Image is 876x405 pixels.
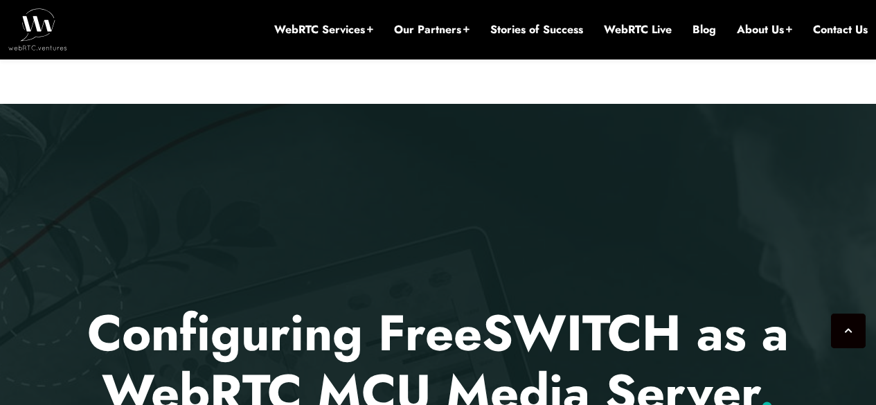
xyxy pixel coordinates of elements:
a: Contact Us [813,22,868,37]
a: About Us [737,22,792,37]
a: Our Partners [394,22,470,37]
a: WebRTC Live [604,22,672,37]
img: WebRTC.ventures [8,8,67,50]
a: Blog [692,22,716,37]
a: WebRTC Services [274,22,373,37]
a: Stories of Success [490,22,583,37]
